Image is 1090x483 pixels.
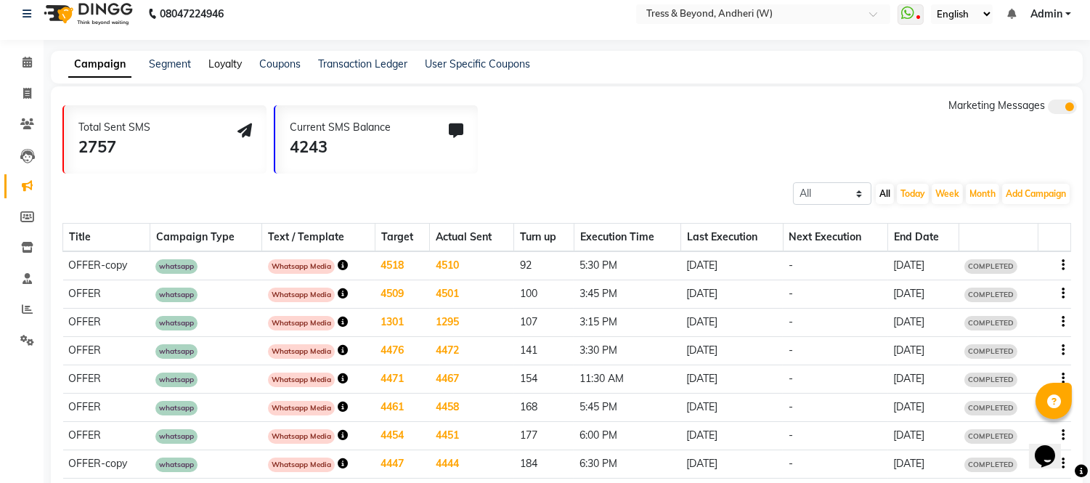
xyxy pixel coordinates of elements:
[290,135,391,159] div: 4243
[149,57,191,70] a: Segment
[430,337,514,365] td: 4472
[430,251,514,280] td: 4510
[948,99,1045,112] span: Marketing Messages
[783,251,887,280] td: -
[514,251,574,280] td: 92
[430,309,514,337] td: 1295
[63,280,150,309] td: OFFER
[514,450,574,479] td: 184
[783,365,887,394] td: -
[514,394,574,422] td: 168
[1029,425,1075,468] iframe: chat widget
[680,224,783,252] th: Last Execution
[155,429,198,444] span: whatsapp
[783,309,887,337] td: -
[783,337,887,365] td: -
[155,288,198,302] span: whatsapp
[574,365,680,394] td: 11:30 AM
[375,251,429,280] td: 4518
[430,450,514,479] td: 4444
[268,458,335,472] span: Whatsapp Media
[268,401,335,415] span: Whatsapp Media
[430,224,514,252] th: Actual Sent
[514,337,574,365] td: 141
[375,450,429,479] td: 4447
[876,184,894,204] button: All
[268,429,335,444] span: Whatsapp Media
[514,422,574,450] td: 177
[68,52,131,78] a: Campaign
[155,373,198,387] span: whatsapp
[888,422,959,450] td: [DATE]
[888,450,959,479] td: [DATE]
[155,458,198,472] span: whatsapp
[268,316,335,330] span: Whatsapp Media
[430,365,514,394] td: 4467
[888,337,959,365] td: [DATE]
[375,337,429,365] td: 4476
[63,365,150,394] td: OFFER
[514,224,574,252] th: Turn up
[430,394,514,422] td: 4458
[268,373,335,387] span: Whatsapp Media
[63,450,150,479] td: OFFER-copy
[574,309,680,337] td: 3:15 PM
[155,259,198,274] span: whatsapp
[155,401,198,415] span: whatsapp
[888,251,959,280] td: [DATE]
[964,401,1017,415] span: COMPLETED
[783,422,887,450] td: -
[574,394,680,422] td: 5:45 PM
[63,224,150,252] th: Title
[155,316,198,330] span: whatsapp
[375,309,429,337] td: 1301
[375,365,429,394] td: 4471
[268,259,335,274] span: Whatsapp Media
[208,57,242,70] a: Loyalty
[932,184,963,204] button: Week
[268,344,335,359] span: Whatsapp Media
[63,251,150,280] td: OFFER-copy
[964,316,1017,330] span: COMPLETED
[680,450,783,479] td: [DATE]
[1002,184,1070,204] button: Add Campaign
[425,57,530,70] a: User Specific Coupons
[888,280,959,309] td: [DATE]
[63,394,150,422] td: OFFER
[63,337,150,365] td: OFFER
[783,450,887,479] td: -
[430,280,514,309] td: 4501
[514,280,574,309] td: 100
[514,309,574,337] td: 107
[574,337,680,365] td: 3:30 PM
[574,224,680,252] th: Execution Time
[259,57,301,70] a: Coupons
[966,184,999,204] button: Month
[78,120,150,135] div: Total Sent SMS
[78,135,150,159] div: 2757
[680,394,783,422] td: [DATE]
[574,251,680,280] td: 5:30 PM
[150,224,261,252] th: Campaign Type
[783,280,887,309] td: -
[262,224,375,252] th: Text / Template
[783,394,887,422] td: -
[375,224,429,252] th: Target
[897,184,929,204] button: Today
[964,344,1017,359] span: COMPLETED
[964,458,1017,472] span: COMPLETED
[63,422,150,450] td: OFFER
[574,422,680,450] td: 6:00 PM
[680,309,783,337] td: [DATE]
[514,365,574,394] td: 154
[888,309,959,337] td: [DATE]
[430,422,514,450] td: 4451
[290,120,391,135] div: Current SMS Balance
[680,280,783,309] td: [DATE]
[680,251,783,280] td: [DATE]
[888,224,959,252] th: End Date
[574,280,680,309] td: 3:45 PM
[964,373,1017,387] span: COMPLETED
[268,288,335,302] span: Whatsapp Media
[964,259,1017,274] span: COMPLETED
